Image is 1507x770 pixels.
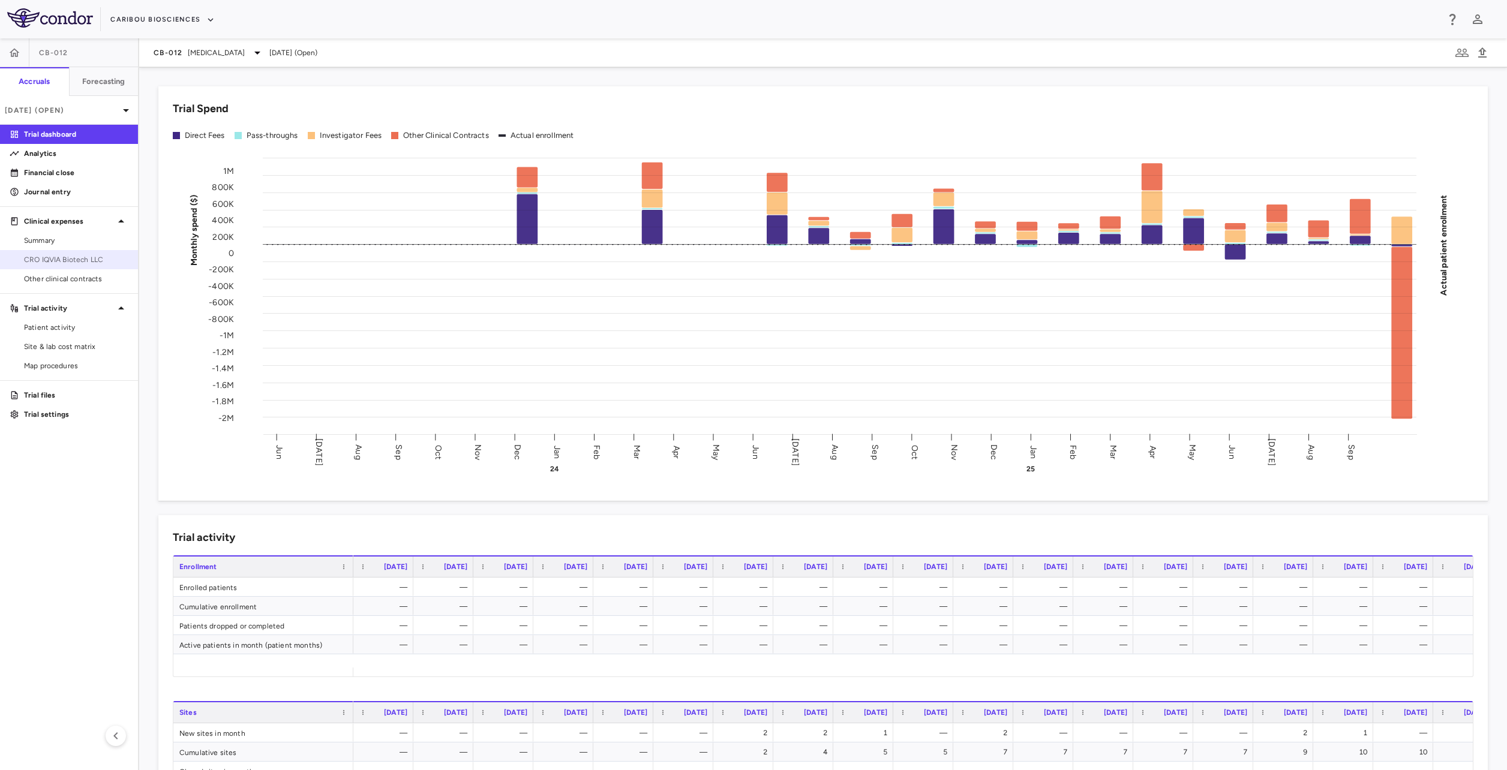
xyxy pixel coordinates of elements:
[1384,616,1427,635] div: —
[1384,577,1427,597] div: —
[209,264,234,275] tspan: -200K
[424,723,467,742] div: —
[424,635,467,654] div: —
[24,129,128,140] p: Trial dashboard
[1148,445,1158,458] text: Apr
[664,597,707,616] div: —
[424,616,467,635] div: —
[1024,635,1067,654] div: —
[1144,742,1187,762] div: 7
[684,708,707,717] span: [DATE]
[1444,723,1487,742] div: —
[189,194,199,266] tspan: Monthly spend ($)
[844,616,887,635] div: —
[24,254,128,265] span: CRO IQVIA Biotech LLC
[212,215,234,225] tspan: 400K
[664,635,707,654] div: —
[592,444,602,459] text: Feb
[804,708,827,717] span: [DATE]
[24,148,128,159] p: Analytics
[924,708,947,717] span: [DATE]
[744,563,767,571] span: [DATE]
[484,597,527,616] div: —
[604,635,647,654] div: —
[1284,563,1307,571] span: [DATE]
[1384,635,1427,654] div: —
[212,231,234,242] tspan: 200K
[1464,708,1487,717] span: [DATE]
[1264,577,1307,597] div: —
[433,444,443,459] text: Oct
[1144,635,1187,654] div: —
[173,597,353,615] div: Cumulative enrollment
[1224,563,1247,571] span: [DATE]
[173,742,353,761] div: Cumulative sites
[964,742,1007,762] div: 7
[504,708,527,717] span: [DATE]
[1324,723,1367,742] div: 1
[904,635,947,654] div: —
[1024,723,1067,742] div: —
[624,708,647,717] span: [DATE]
[209,297,234,308] tspan: -600K
[223,166,234,176] tspan: 1M
[984,708,1007,717] span: [DATE]
[212,198,234,209] tspan: 600K
[82,76,125,87] h6: Forecasting
[604,723,647,742] div: —
[110,10,215,29] button: Caribou Biosciences
[1144,597,1187,616] div: —
[424,577,467,597] div: —
[744,708,767,717] span: [DATE]
[724,635,767,654] div: —
[664,577,707,597] div: —
[989,444,999,459] text: Dec
[1204,723,1247,742] div: —
[1264,742,1307,762] div: 9
[24,167,128,178] p: Financial close
[1204,616,1247,635] div: —
[544,742,587,762] div: —
[784,616,827,635] div: —
[1084,577,1127,597] div: —
[564,708,587,717] span: [DATE]
[1068,444,1078,459] text: Feb
[784,597,827,616] div: —
[1024,577,1067,597] div: —
[949,444,959,460] text: Nov
[1344,563,1367,571] span: [DATE]
[544,723,587,742] div: —
[179,563,217,571] span: Enrollment
[364,577,407,597] div: —
[473,444,483,460] text: Nov
[904,742,947,762] div: 5
[1204,742,1247,762] div: 7
[247,130,298,141] div: Pass-throughs
[173,530,235,546] h6: Trial activity
[1227,445,1237,459] text: Jun
[154,48,183,58] span: CB-012
[1306,444,1316,459] text: Aug
[904,616,947,635] div: —
[664,742,707,762] div: —
[1384,597,1427,616] div: —
[724,723,767,742] div: 2
[24,322,128,333] span: Patient activity
[724,577,767,597] div: —
[24,360,128,371] span: Map procedures
[1404,563,1427,571] span: [DATE]
[909,444,920,459] text: Oct
[1104,563,1127,571] span: [DATE]
[179,708,197,717] span: Sites
[274,445,284,459] text: Jun
[1204,577,1247,597] div: —
[784,577,827,597] div: —
[844,597,887,616] div: —
[424,742,467,762] div: —
[353,444,364,459] text: Aug
[1164,563,1187,571] span: [DATE]
[1144,577,1187,597] div: —
[1444,742,1487,762] div: 10
[904,597,947,616] div: —
[1144,723,1187,742] div: —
